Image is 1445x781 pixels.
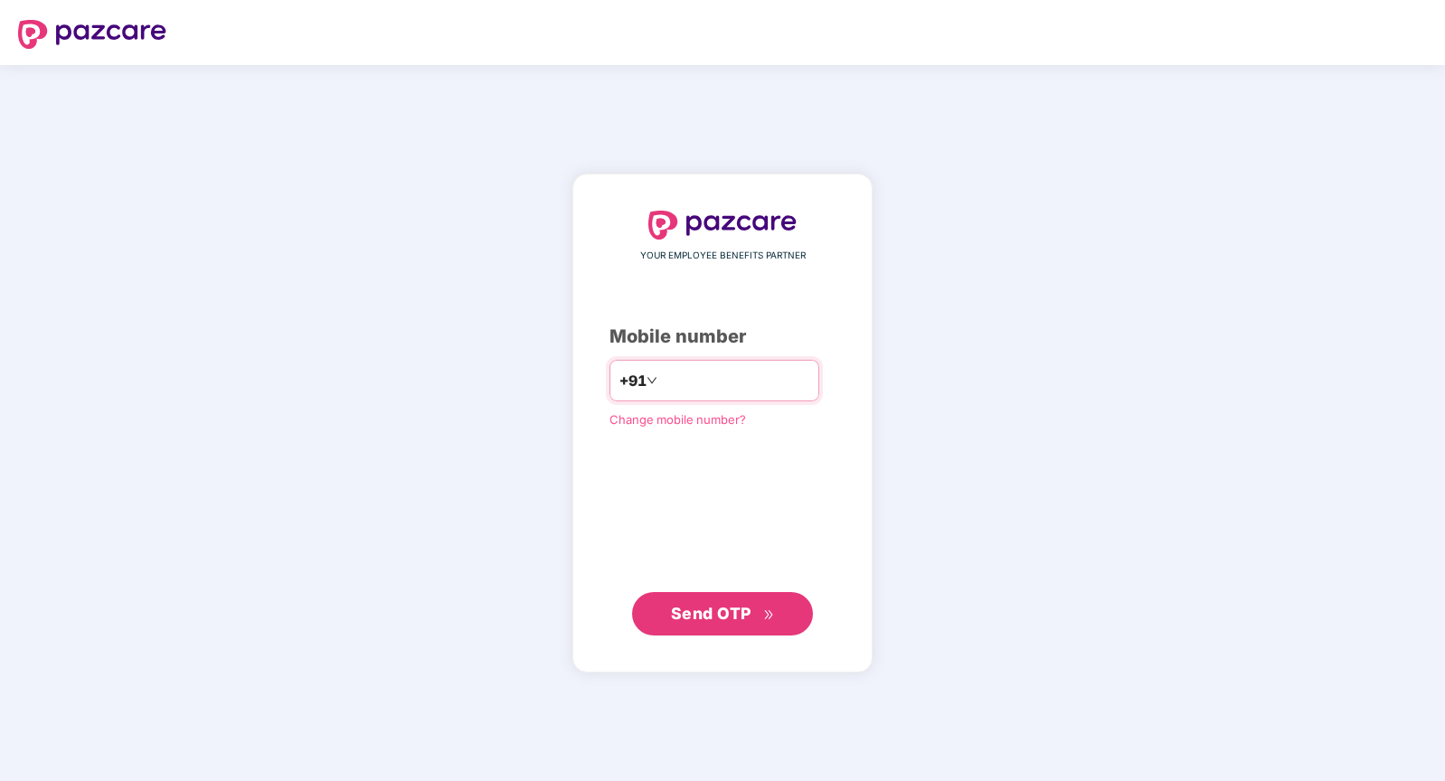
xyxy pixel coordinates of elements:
[671,604,751,623] span: Send OTP
[763,609,775,621] span: double-right
[632,592,813,635] button: Send OTPdouble-right
[609,323,836,351] div: Mobile number
[18,20,166,49] img: logo
[648,211,797,240] img: logo
[640,249,806,263] span: YOUR EMPLOYEE BENEFITS PARTNER
[619,370,647,392] span: +91
[609,412,746,427] a: Change mobile number?
[647,375,657,386] span: down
